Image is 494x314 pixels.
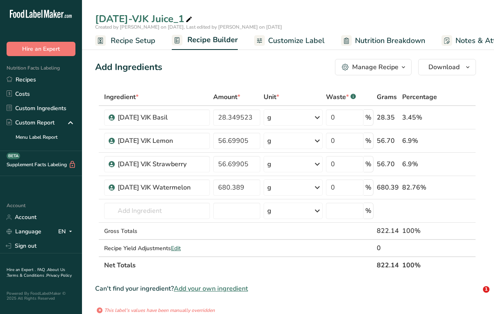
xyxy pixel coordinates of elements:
a: FAQ . [37,267,47,273]
span: Amount [213,92,240,102]
div: Powered By FoodLabelMaker © 2025 All Rights Reserved [7,291,75,301]
span: Ingredient [104,92,139,102]
div: 0 [377,243,399,253]
div: 3.45% [402,113,437,122]
div: g [267,206,271,216]
span: Grams [377,92,397,102]
span: Download [428,62,460,72]
a: Customize Label [254,32,325,50]
div: Waste [326,92,356,102]
a: Language [7,224,41,239]
button: Download [418,59,476,75]
div: 56.70 [377,159,399,169]
a: Recipe Builder [172,31,238,50]
div: EN [58,227,75,237]
div: g [267,183,271,192]
iframe: Intercom live chat [466,286,486,306]
div: [DATE] VJK Watermelon [118,183,205,192]
span: Recipe Builder [187,34,238,45]
div: [DATE]-VJK Juice_1 [95,11,194,26]
div: 28.35 [377,113,399,122]
div: Recipe Yield Adjustments [104,244,210,253]
span: Nutrition Breakdown [355,35,425,46]
th: 822.14 [375,256,401,273]
div: Manage Recipe [352,62,398,72]
div: 680.39 [377,183,399,192]
a: Recipe Setup [95,32,155,50]
div: Gross Totals [104,227,210,235]
div: g [267,113,271,122]
div: BETA [7,153,20,159]
div: 82.76% [402,183,437,192]
div: g [267,159,271,169]
div: [DATE] VJK Strawberry [118,159,205,169]
div: 100% [402,226,437,236]
button: Hire an Expert [7,42,75,56]
button: Manage Recipe [335,59,412,75]
div: 6.9% [402,159,437,169]
span: Created by [PERSON_NAME] on [DATE], Last edited by [PERSON_NAME] on [DATE] [95,24,282,30]
div: g [267,136,271,146]
span: Unit [264,92,279,102]
span: Customize Label [268,35,325,46]
span: Edit [171,244,181,252]
input: Add Ingredient [104,203,210,219]
div: [DATE] VJK Lemon [118,136,205,146]
a: Nutrition Breakdown [341,32,425,50]
th: 100% [401,256,439,273]
div: 6.9% [402,136,437,146]
th: Net Totals [102,256,375,273]
span: Recipe Setup [111,35,155,46]
div: Add Ingredients [95,61,162,74]
div: 822.14 [377,226,399,236]
a: Terms & Conditions . [7,273,46,278]
span: Add your own ingredient [174,284,248,294]
div: [DATE] VJK Basil [118,113,205,122]
span: Percentage [402,92,437,102]
a: Hire an Expert . [7,267,36,273]
div: Custom Report [7,118,55,127]
a: About Us . [7,267,65,278]
a: Privacy Policy [46,273,72,278]
span: 1 [483,286,489,293]
div: 56.70 [377,136,399,146]
i: This label's values have been manually overridden [104,307,215,314]
div: Can't find your ingredient? [95,284,476,294]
